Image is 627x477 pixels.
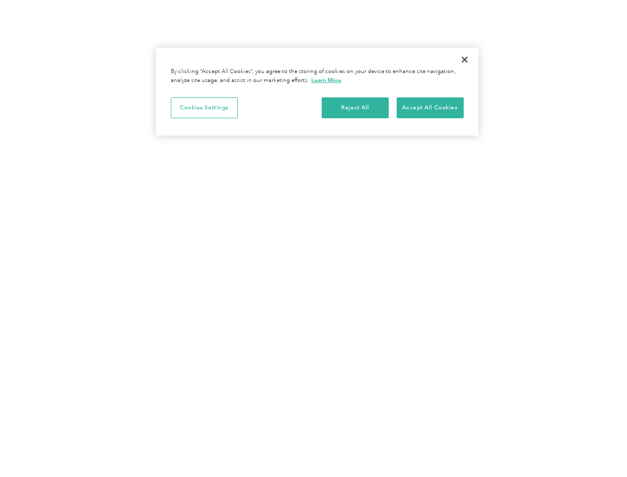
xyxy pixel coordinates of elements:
button: Reject All [322,97,389,118]
a: More information about your privacy, opens in a new tab [311,77,342,83]
div: Cookie banner [156,48,479,136]
div: Privacy [156,48,479,136]
button: Cookies Settings [171,97,238,118]
div: By clicking “Accept All Cookies”, you agree to the storing of cookies on your device to enhance s... [171,68,464,85]
button: Accept All Cookies [397,97,464,118]
button: Close [454,49,476,71]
